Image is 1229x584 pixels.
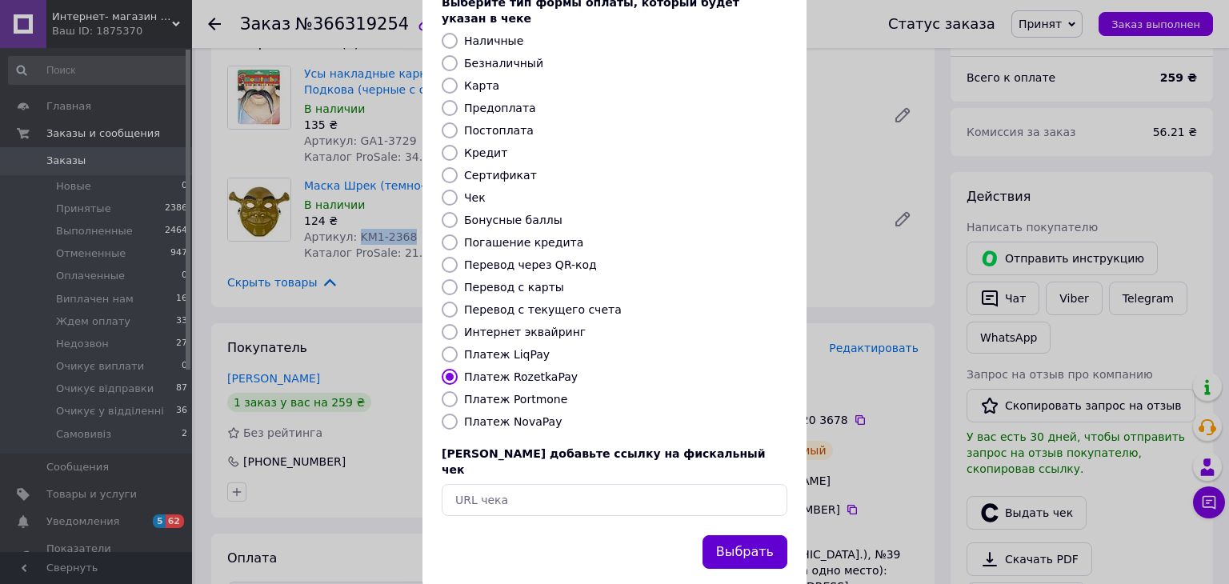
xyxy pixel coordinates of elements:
button: Выбрать [703,535,787,570]
label: Интернет эквайринг [464,326,586,338]
label: Кредит [464,146,507,159]
label: Безналичный [464,57,543,70]
input: URL чека [442,484,787,516]
label: Предоплата [464,102,536,114]
label: Платеж Portmone [464,393,567,406]
label: Платеж LiqPay [464,348,550,361]
span: [PERSON_NAME] добавьте ссылку на фискальный чек [442,447,766,476]
label: Чек [464,191,486,204]
label: Постоплата [464,124,534,137]
label: Бонусные баллы [464,214,562,226]
label: Перевод через QR-код [464,258,597,271]
label: Погашение кредита [464,236,583,249]
label: Платеж NovaPay [464,415,562,428]
label: Платеж RozetkaPay [464,370,578,383]
label: Сертификат [464,169,537,182]
label: Карта [464,79,499,92]
label: Перевод с текущего счета [464,303,622,316]
label: Перевод с карты [464,281,564,294]
label: Наличные [464,34,523,47]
